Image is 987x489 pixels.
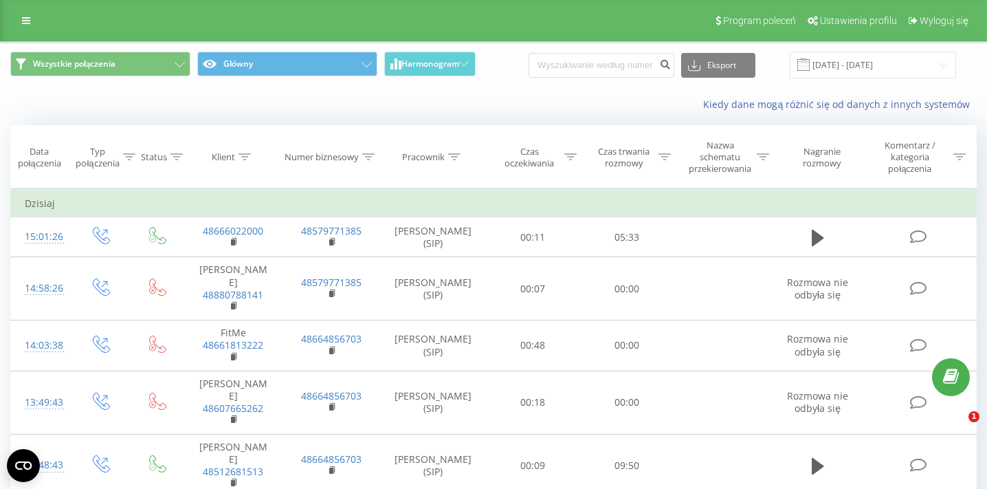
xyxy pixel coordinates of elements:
[787,276,848,301] span: Rozmowa nie odbyła się
[940,411,973,444] iframe: Intercom live chat
[401,59,459,69] span: Harmonogram
[184,320,282,371] td: FitMe
[703,98,977,111] a: Kiedy dane mogą różnić się od danych z innych systemów
[820,15,897,26] span: Ustawienia profilu
[580,320,674,371] td: 00:00
[402,151,445,163] div: Pracownik
[184,257,282,320] td: [PERSON_NAME]
[76,146,119,169] div: Typ połączenia
[529,53,674,78] input: Wyszukiwanie według numeru
[920,15,968,26] span: Wyloguj się
[580,217,674,257] td: 05:33
[681,53,755,78] button: Eksport
[11,190,977,217] td: Dzisiaj
[10,52,190,76] button: Wszystkie połączenia
[787,332,848,358] span: Rozmowa nie odbyła się
[301,224,362,237] a: 48579771385
[141,151,167,163] div: Status
[33,58,115,69] span: Wszystkie połączenia
[384,52,476,76] button: Harmonogram
[301,332,362,345] a: 48664856703
[486,217,580,257] td: 00:11
[486,371,580,434] td: 00:18
[203,465,263,478] a: 48512681513
[25,389,57,416] div: 13:49:43
[25,224,57,250] div: 15:01:26
[580,257,674,320] td: 00:00
[25,452,57,479] div: 12:48:43
[592,146,655,169] div: Czas trwania rozmowy
[380,371,486,434] td: [PERSON_NAME] (SIP)
[301,276,362,289] a: 48579771385
[212,151,235,163] div: Klient
[785,146,860,169] div: Nagranie rozmowy
[11,146,67,169] div: Data połączenia
[301,389,362,402] a: 48664856703
[184,371,282,434] td: [PERSON_NAME]
[580,371,674,434] td: 00:00
[203,338,263,351] a: 48661813222
[498,146,561,169] div: Czas oczekiwania
[787,389,848,415] span: Rozmowa nie odbyła się
[203,224,263,237] a: 48666022000
[203,402,263,415] a: 48607665262
[486,320,580,371] td: 00:48
[380,217,486,257] td: [PERSON_NAME] (SIP)
[285,151,359,163] div: Numer biznesowy
[380,257,486,320] td: [PERSON_NAME] (SIP)
[869,140,950,175] div: Komentarz / kategoria połączenia
[25,332,57,359] div: 14:03:38
[301,453,362,466] a: 48664856703
[968,411,979,422] span: 1
[7,449,40,482] button: Open CMP widget
[723,15,796,26] span: Program poleceń
[687,140,753,175] div: Nazwa schematu przekierowania
[197,52,377,76] button: Główny
[486,257,580,320] td: 00:07
[203,288,263,301] a: 48880788141
[25,275,57,302] div: 14:58:26
[380,320,486,371] td: [PERSON_NAME] (SIP)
